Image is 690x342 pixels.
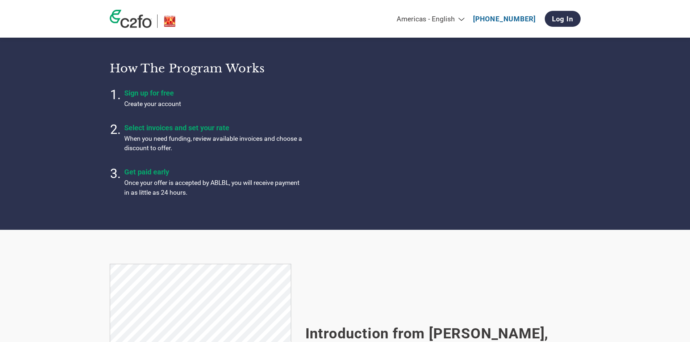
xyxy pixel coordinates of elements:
[163,14,177,28] img: ABLBL
[110,61,336,76] h3: How the program works
[124,134,305,153] p: When you need funding, review available invoices and choose a discount to offer.
[545,11,581,27] a: Log In
[110,10,152,28] img: c2fo logo
[124,123,305,132] h4: Select invoices and set your rate
[124,99,305,109] p: Create your account
[124,178,305,197] p: Once your offer is accepted by ABLBL, you will receive payment in as little as 24 hours.
[473,15,536,23] a: [PHONE_NUMBER]
[124,89,305,97] h4: Sign up for free
[124,168,305,176] h4: Get paid early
